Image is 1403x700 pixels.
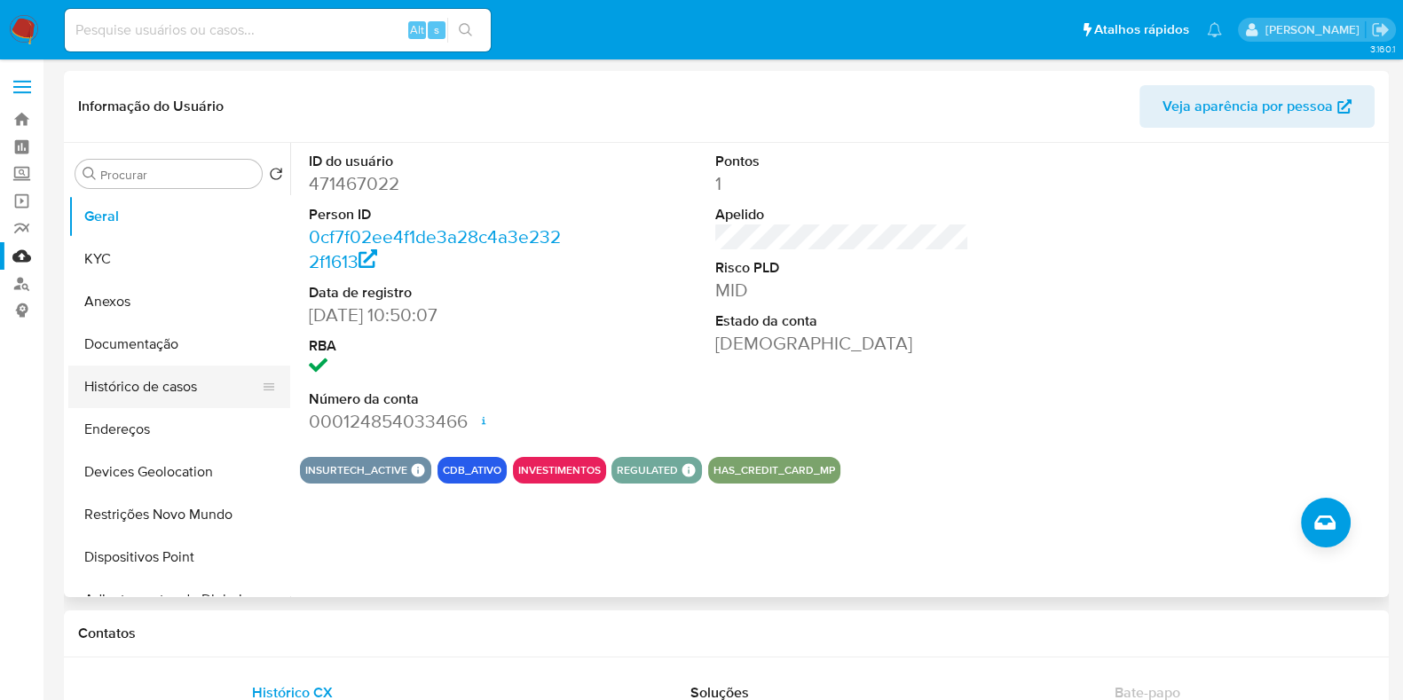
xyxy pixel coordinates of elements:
a: 0cf7f02ee4f1de3a28c4a3e2322f1613 [309,224,561,274]
dt: Pontos [715,152,969,171]
input: Pesquise usuários ou casos... [65,19,491,42]
dd: 471467022 [309,171,563,196]
dt: Estado da conta [715,311,969,331]
dd: [DEMOGRAPHIC_DATA] [715,331,969,356]
button: Geral [68,195,290,238]
dd: 1 [715,171,969,196]
button: Devices Geolocation [68,451,290,493]
button: Retornar ao pedido padrão [269,167,283,186]
button: Histórico de casos [68,366,276,408]
button: Anexos [68,280,290,323]
a: Sair [1371,20,1390,39]
dd: 000124854033466 [309,409,563,434]
span: Veja aparência por pessoa [1163,85,1333,128]
p: jhonata.costa@mercadolivre.com [1265,21,1365,38]
h1: Contatos [78,625,1375,642]
button: Dispositivos Point [68,536,290,578]
span: Atalhos rápidos [1094,20,1189,39]
input: Procurar [100,167,255,183]
button: Procurar [83,167,97,181]
dt: Person ID [309,205,563,224]
dt: ID do usuário [309,152,563,171]
dt: Risco PLD [715,258,969,278]
dt: Data de registro [309,283,563,303]
button: KYC [68,238,290,280]
button: Endereços [68,408,290,451]
a: Notificações [1207,22,1222,37]
button: Adiantamentos de Dinheiro [68,578,290,621]
dd: MID [715,278,969,303]
button: Veja aparência por pessoa [1139,85,1375,128]
dt: Número da conta [309,389,563,409]
span: Alt [410,21,424,38]
button: Documentação [68,323,290,366]
dt: RBA [309,336,563,356]
button: Restrições Novo Mundo [68,493,290,536]
dt: Apelido [715,205,969,224]
dd: [DATE] 10:50:07 [309,303,563,327]
h1: Informação do Usuário [78,98,224,115]
button: search-icon [447,18,484,43]
span: s [434,21,439,38]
